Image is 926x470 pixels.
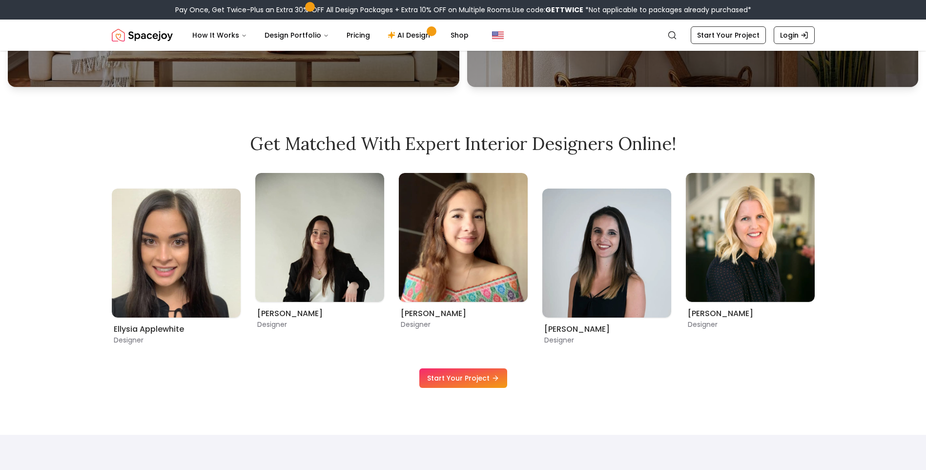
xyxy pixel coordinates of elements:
[401,308,526,320] h6: [PERSON_NAME]
[686,173,815,302] img: Tina Martidelcampo
[112,173,241,345] div: 8 / 9
[175,5,751,15] div: Pay Once, Get Twice-Plus an Extra 30% OFF All Design Packages + Extra 10% OFF on Multiple Rooms.
[691,26,766,44] a: Start Your Project
[380,25,441,45] a: AI Design
[112,25,173,45] img: Spacejoy Logo
[257,25,337,45] button: Design Portfolio
[419,368,507,388] a: Start Your Project
[255,173,384,314] div: 9 / 9
[542,173,671,345] div: 2 / 9
[688,320,813,329] p: Designer
[399,173,528,302] img: Maria Castillero
[257,308,382,320] h6: [PERSON_NAME]
[114,323,239,335] h6: Ellysia Applewhite
[545,5,583,15] b: GETTWICE
[339,25,378,45] a: Pricing
[443,25,476,45] a: Shop
[255,173,384,302] img: Grazia Decanini
[492,29,504,41] img: United States
[112,20,815,51] nav: Global
[688,308,813,320] h6: [PERSON_NAME]
[544,335,669,345] p: Designer
[686,173,815,314] div: 3 / 9
[112,173,815,345] div: Carousel
[114,335,239,345] p: Designer
[401,320,526,329] p: Designer
[544,323,669,335] h6: [PERSON_NAME]
[257,320,382,329] p: Designer
[112,25,173,45] a: Spacejoy
[774,26,815,44] a: Login
[185,25,255,45] button: How It Works
[185,25,476,45] nav: Main
[399,173,528,314] div: 1 / 9
[583,5,751,15] span: *Not applicable to packages already purchased*
[512,5,583,15] span: Use code:
[112,189,241,318] img: Ellysia Applewhite
[542,189,671,318] img: Angela Amore
[112,134,815,153] h2: Get Matched with Expert Interior Designers Online!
